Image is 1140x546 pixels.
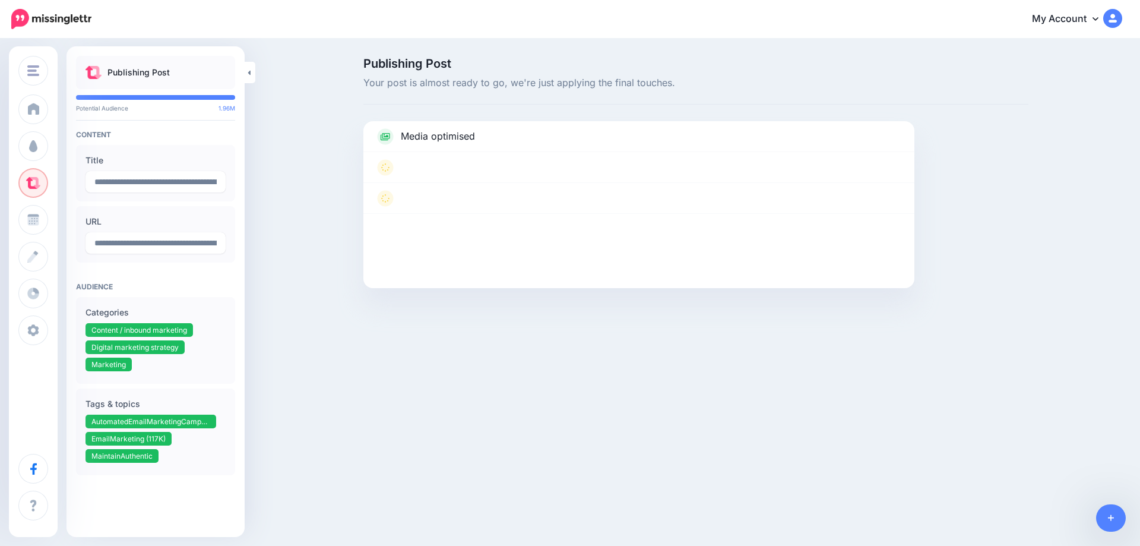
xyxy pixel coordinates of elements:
[76,282,235,291] h4: Audience
[11,9,91,29] img: Missinglettr
[27,65,39,76] img: menu.png
[76,105,235,112] p: Potential Audience
[363,58,1028,70] span: Publishing Post
[401,129,475,144] p: Media optimised
[91,452,153,460] span: MaintainAuthentic
[91,343,179,352] span: Digital marketing strategy
[363,75,1028,91] span: Your post is almost ready to go, we're just applying the final touches.
[1020,5,1122,34] a: My Account
[91,434,166,443] span: EmailMarketing (117K)
[91,417,210,426] span: AutomatedEmailMarketingCampaigns
[218,105,235,112] span: 1.96M
[107,65,170,80] p: Publishing Post
[91,360,126,369] span: Marketing
[85,214,226,229] label: URL
[85,153,226,168] label: Title
[91,326,187,334] span: Content / inbound marketing
[85,305,226,320] label: Categories
[85,397,226,411] label: Tags & topics
[76,130,235,139] h4: Content
[85,66,102,79] img: curate.png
